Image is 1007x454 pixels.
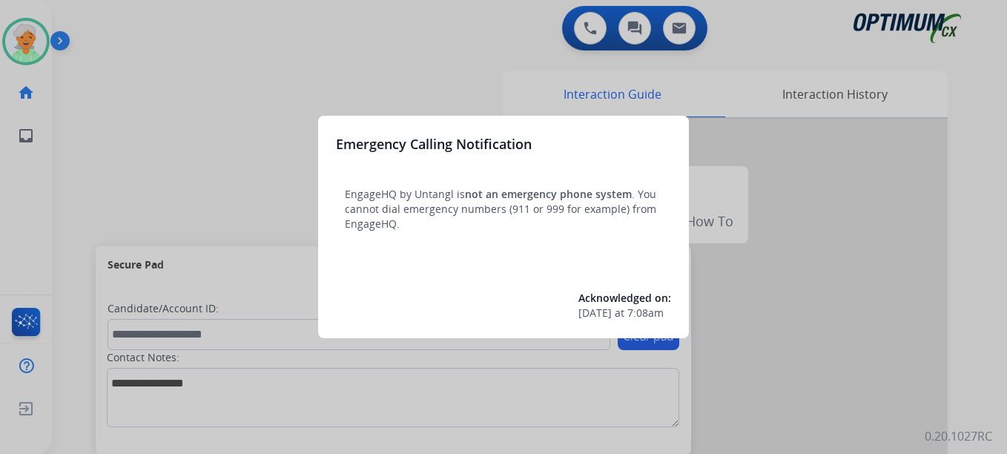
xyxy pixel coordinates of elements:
div: at [578,306,671,320]
h3: Emergency Calling Notification [336,134,532,154]
span: not an emergency phone system [465,187,632,201]
span: Acknowledged on: [578,291,671,305]
span: [DATE] [578,306,612,320]
p: 0.20.1027RC [925,427,992,445]
span: 7:08am [627,306,664,320]
p: EngageHQ by Untangl is . You cannot dial emergency numbers (911 or 999 for example) from EngageHQ. [345,187,662,231]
